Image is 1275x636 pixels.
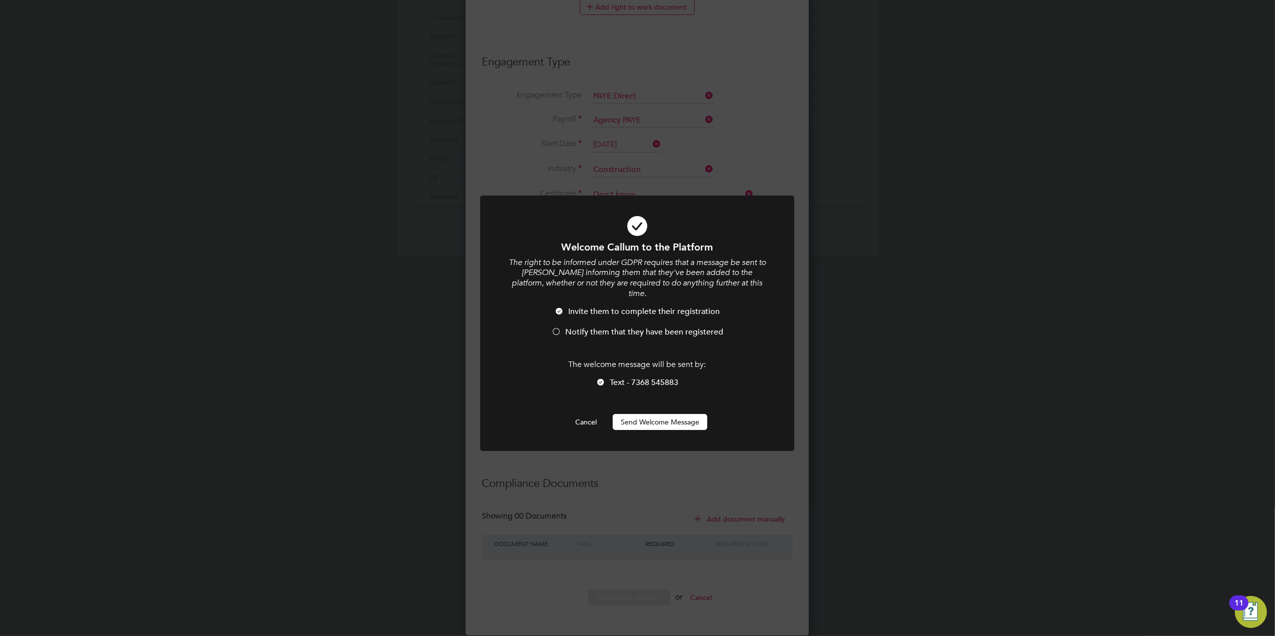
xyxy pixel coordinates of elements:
div: 11 [1234,603,1243,616]
h1: Welcome Callum to the Platform [507,240,767,253]
button: Open Resource Center, 11 new notifications [1235,596,1267,628]
span: Notify them that they have been registered [565,327,723,337]
button: Send Welcome Message [613,414,707,430]
button: Cancel [567,414,605,430]
span: Text - 7368 545883 [610,377,679,387]
p: The welcome message will be sent by: [507,359,767,370]
span: Invite them to complete their registration [569,306,720,316]
i: The right to be informed under GDPR requires that a message be sent to [PERSON_NAME] informing th... [509,257,766,298]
